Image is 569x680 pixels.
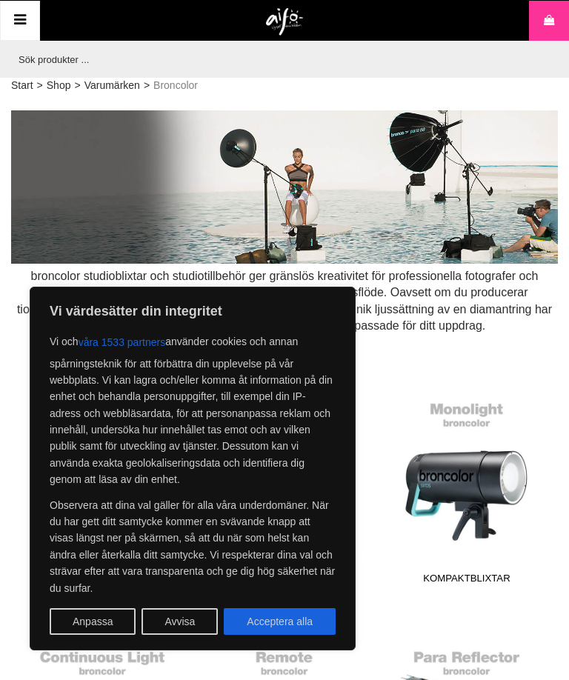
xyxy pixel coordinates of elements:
[50,608,136,635] button: Anpassa
[11,268,558,335] div: broncolor studioblixtar och studiotillbehör ger gränslös kreativitet för professionella fotografe...
[11,110,558,264] img: Broncolor Professional Lighting System
[11,41,550,78] input: Sök produkter ...
[142,608,218,635] button: Avvisa
[11,78,33,93] a: Start
[385,391,548,591] a: Kompaktblixtar
[84,78,140,93] a: Varumärken
[30,287,356,650] div: Vi värdesätter din integritet
[47,78,71,93] a: Shop
[153,78,198,93] span: Broncolor
[266,8,304,36] img: logo.png
[74,78,80,93] span: >
[37,78,43,93] span: >
[50,302,336,320] p: Vi värdesätter din integritet
[385,571,548,591] span: Kompaktblixtar
[224,608,336,635] button: Acceptera alla
[50,497,336,596] p: Observera att dina val gäller för alla våra underdomäner. När du har gett ditt samtycke kommer en...
[50,329,336,488] p: Vi och använder cookies och annan spårningsteknik för att förbättra din upplevelse på vår webbpla...
[144,78,150,93] span: >
[79,329,166,356] button: våra 1533 partners
[21,571,184,591] span: Generatorer
[21,391,184,591] a: Generatorer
